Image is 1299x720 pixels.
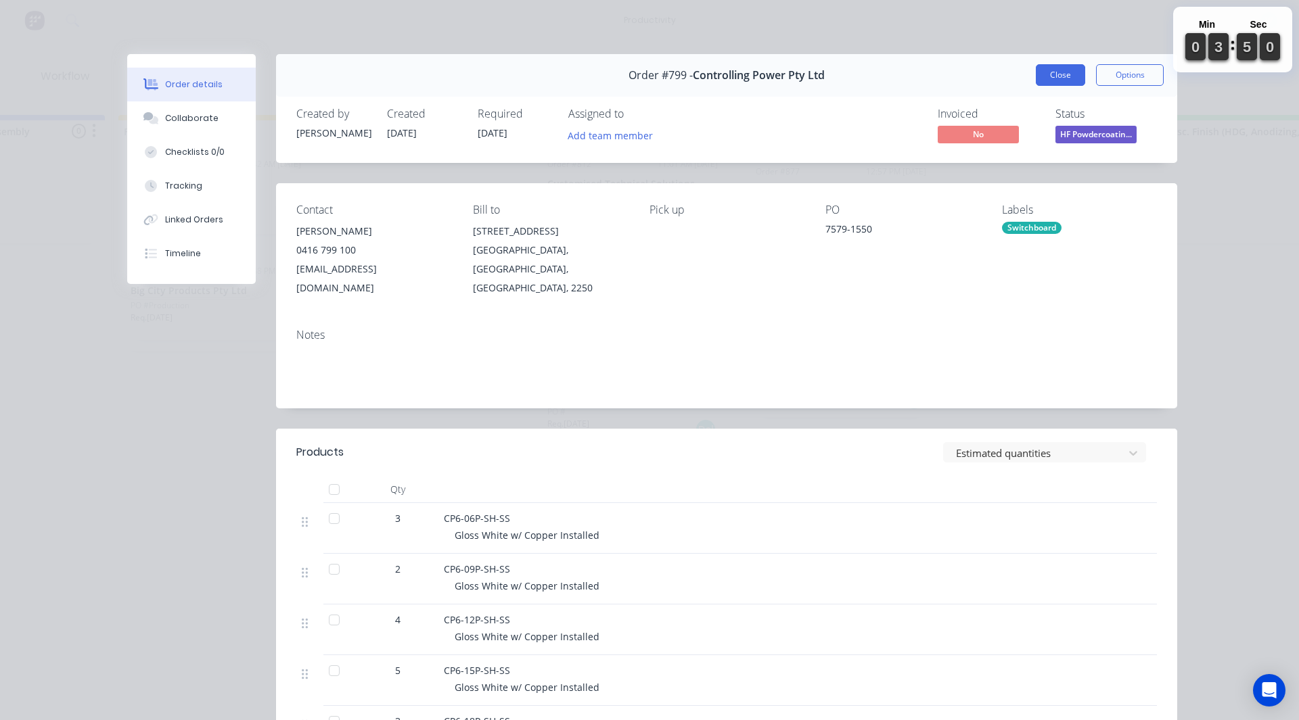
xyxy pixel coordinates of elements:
div: [PERSON_NAME] [296,222,451,241]
div: Collaborate [165,112,219,124]
button: Tracking [127,169,256,203]
span: Gloss White w/ Copper Installed [455,529,599,542]
div: Notes [296,329,1157,341]
button: HF Powdercoatin... [1055,126,1137,146]
div: Tracking [165,180,202,192]
span: 5 [395,663,401,677]
div: Timeline [165,247,201,260]
div: Invoiced [938,107,1039,120]
div: Qty [357,476,438,503]
div: Contact [296,203,451,216]
span: CP6-06P-SH-SS [444,512,510,525]
div: [PERSON_NAME]0416 799 100[EMAIL_ADDRESS][DOMAIN_NAME] [296,222,451,297]
div: Status [1055,107,1157,120]
span: Gloss White w/ Copper Installed [455,630,599,643]
span: No [938,126,1019,143]
div: Products [296,444,344,460]
span: Gloss White w/ Copper Installed [455,681,599,694]
span: Gloss White w/ Copper Installed [455,579,599,592]
div: [EMAIL_ADDRESS][DOMAIN_NAME] [296,260,451,297]
span: HF Powdercoatin... [1055,126,1137,143]
button: Order details [127,68,256,101]
span: 3 [395,511,401,525]
div: 0416 799 100 [296,241,451,260]
div: Assigned to [568,107,704,120]
div: Switchboard [1002,222,1062,234]
div: Linked Orders [165,214,223,226]
div: [STREET_ADDRESS] [473,222,628,241]
button: Close [1036,64,1085,86]
span: CP6-12P-SH-SS [444,613,510,626]
div: Order details [165,78,223,91]
div: Labels [1002,203,1157,216]
button: Add team member [568,126,660,144]
div: PO [825,203,980,216]
button: Options [1096,64,1164,86]
span: Controlling Power Pty Ltd [693,69,825,82]
span: 2 [395,562,401,576]
span: 4 [395,613,401,627]
div: Pick up [649,203,804,216]
div: Open Intercom Messenger [1253,674,1285,706]
div: [STREET_ADDRESS][GEOGRAPHIC_DATA], [GEOGRAPHIC_DATA], [GEOGRAPHIC_DATA], 2250 [473,222,628,297]
button: Add team member [561,126,660,144]
div: 7579-1550 [825,222,980,241]
div: Created by [296,107,371,120]
button: Checklists 0/0 [127,135,256,169]
div: Bill to [473,203,628,216]
div: Created [387,107,461,120]
div: Required [478,107,552,120]
span: [DATE] [387,126,417,139]
span: Order #799 - [629,69,693,82]
button: Timeline [127,237,256,270]
button: Collaborate [127,101,256,135]
div: Checklists 0/0 [165,146,225,158]
div: [PERSON_NAME] [296,126,371,140]
div: [GEOGRAPHIC_DATA], [GEOGRAPHIC_DATA], [GEOGRAPHIC_DATA], 2250 [473,241,628,297]
span: [DATE] [478,126,507,139]
span: CP6-15P-SH-SS [444,664,510,677]
button: Linked Orders [127,203,256,237]
span: CP6-09P-SH-SS [444,562,510,575]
